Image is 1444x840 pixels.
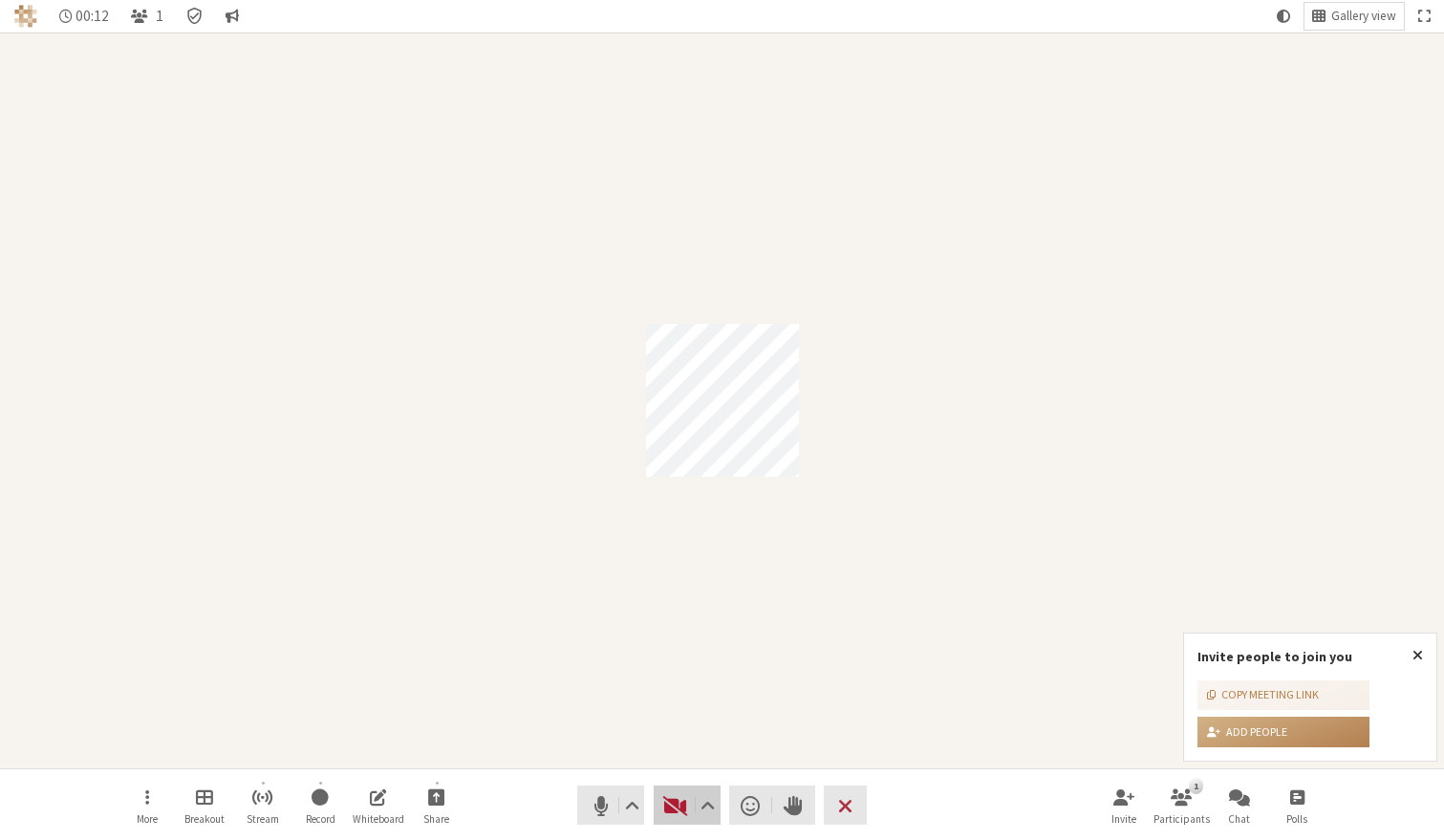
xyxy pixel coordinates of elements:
[1189,778,1203,793] div: 1
[123,3,171,30] button: Open participant list
[654,786,721,825] button: Start video (⌘+Shift+V)
[14,5,37,28] img: Iotum
[410,780,463,831] button: Start sharing
[178,780,231,831] button: Manage Breakout Rooms
[75,8,109,24] span: 00:12
[293,780,347,831] button: Start recording
[772,786,815,825] button: Raise hand
[1154,780,1208,831] button: Open participant list
[1213,780,1266,831] button: Open chat
[352,780,405,831] button: Open shared whiteboard
[156,8,163,24] span: 1
[353,813,404,825] span: Whiteboard
[1197,717,1369,747] button: Add people
[1111,813,1136,825] span: Invite
[1304,3,1404,30] button: Change layout
[577,786,644,825] button: Mute (⌘+Shift+A)
[1270,780,1324,831] button: Open poll
[137,813,158,825] span: More
[696,786,720,825] button: Video setting
[247,813,279,825] span: Stream
[1411,3,1437,30] button: Fullscreen
[52,3,118,30] div: Timer
[1153,813,1210,825] span: Participants
[306,813,335,825] span: Record
[620,786,644,825] button: Audio settings
[1197,648,1352,665] label: Invite people to join you
[729,786,772,825] button: Send a reaction
[1228,813,1250,825] span: Chat
[236,780,290,831] button: Start streaming
[1286,813,1307,825] span: Polls
[120,780,174,831] button: Open menu
[1331,10,1396,24] span: Gallery view
[824,786,867,825] button: End or leave meeting
[178,3,211,30] div: Meeting details Encryption enabled
[1207,686,1319,703] div: Copy meeting link
[1197,680,1369,711] button: Copy meeting link
[184,813,225,825] span: Breakout
[1399,634,1436,678] button: Close popover
[423,813,449,825] span: Share
[1269,3,1298,30] button: Using system theme
[218,3,247,30] button: Conversation
[1097,780,1151,831] button: Invite participants (⌘+Shift+I)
